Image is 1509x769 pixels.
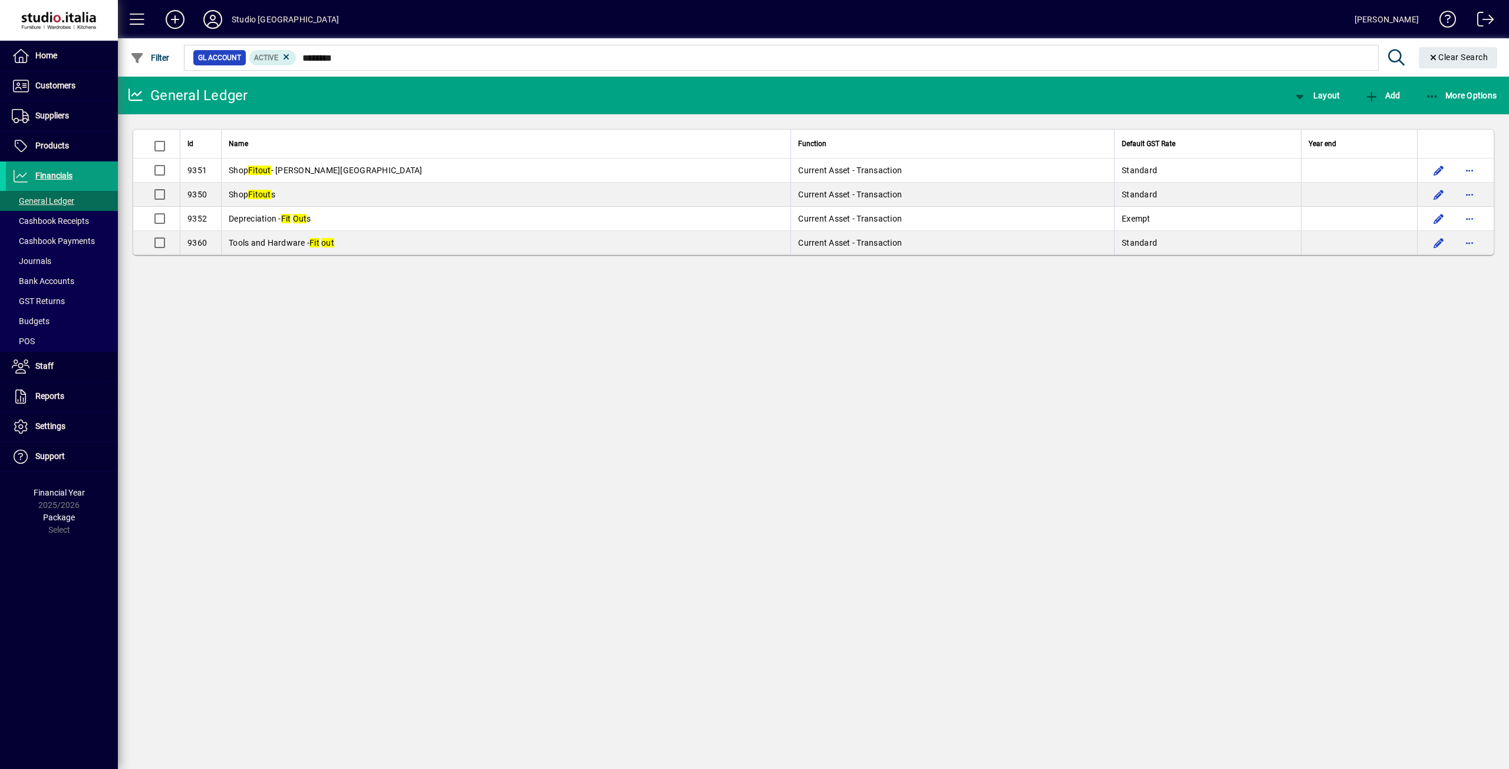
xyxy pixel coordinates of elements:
span: 9352 [187,214,207,223]
button: More options [1460,209,1479,228]
span: Current Asset - Transaction [798,214,902,223]
a: Home [6,41,118,71]
a: Bank Accounts [6,271,118,291]
button: More options [1460,185,1479,204]
span: Journals [12,256,51,266]
a: Journals [6,251,118,271]
em: out [321,238,334,247]
span: Standard [1122,166,1157,175]
button: Filter [127,47,173,68]
em: out [258,166,271,175]
button: Profile [194,9,232,30]
span: Id [187,137,193,150]
span: 9350 [187,190,207,199]
span: Name [229,137,248,150]
button: Edit [1429,161,1448,180]
button: Edit [1429,209,1448,228]
span: Function [798,137,826,150]
span: 9360 [187,238,207,247]
span: Financials [35,171,73,180]
span: Bank Accounts [12,276,74,286]
span: POS [12,336,35,346]
span: Support [35,451,65,461]
em: Fit [309,238,319,247]
button: Add [156,9,194,30]
a: General Ledger [6,191,118,211]
button: More options [1460,161,1479,180]
span: Standard [1122,238,1157,247]
a: POS [6,331,118,351]
button: Add [1362,85,1403,106]
span: Depreciation - s [229,214,311,223]
span: 9351 [187,166,207,175]
a: Settings [6,412,118,441]
span: Layout [1293,91,1340,100]
span: Current Asset - Transaction [798,190,902,199]
button: More Options [1422,85,1500,106]
span: Shop s [229,190,275,199]
span: Current Asset - Transaction [798,238,902,247]
em: Fit [248,190,258,199]
em: Fit [248,166,258,175]
a: Cashbook Receipts [6,211,118,231]
span: Filter [130,53,170,62]
a: Support [6,442,118,471]
button: Layout [1290,85,1343,106]
span: Products [35,141,69,150]
div: General Ledger [127,86,248,105]
span: Standard [1122,190,1157,199]
em: Out [293,214,307,223]
span: Home [35,51,57,60]
a: Logout [1468,2,1494,41]
a: Customers [6,71,118,101]
span: Budgets [12,316,50,326]
div: [PERSON_NAME] [1355,10,1419,29]
span: Add [1365,91,1400,100]
span: Reports [35,391,64,401]
span: Default GST Rate [1122,137,1175,150]
span: GST Returns [12,296,65,306]
span: Settings [35,421,65,431]
span: Customers [35,81,75,90]
em: Fit [281,214,291,223]
a: Reports [6,382,118,411]
a: Budgets [6,311,118,331]
span: Current Asset - Transaction [798,166,902,175]
span: Cashbook Payments [12,236,95,246]
span: Active [254,54,278,62]
button: Clear [1419,47,1498,68]
em: out [258,190,271,199]
a: Staff [6,352,118,381]
a: Suppliers [6,101,118,131]
span: Staff [35,361,54,371]
span: Exempt [1122,214,1151,223]
div: Name [229,137,783,150]
button: Edit [1429,185,1448,204]
a: Cashbook Payments [6,231,118,251]
button: Edit [1429,233,1448,252]
span: Financial Year [34,488,85,497]
a: GST Returns [6,291,118,311]
span: GL Account [198,52,241,64]
span: General Ledger [12,196,74,206]
span: Shop - [PERSON_NAME][GEOGRAPHIC_DATA] [229,166,423,175]
span: Package [43,513,75,522]
span: Tools and Hardware - [229,238,334,247]
a: Knowledge Base [1431,2,1457,41]
a: Products [6,131,118,161]
span: Year end [1309,137,1336,150]
div: Studio [GEOGRAPHIC_DATA] [232,10,339,29]
span: Clear Search [1428,52,1488,62]
mat-chip: Activation Status: Active [249,50,296,65]
span: More Options [1425,91,1497,100]
app-page-header-button: View chart layout [1280,85,1352,106]
span: Suppliers [35,111,69,120]
button: More options [1460,233,1479,252]
div: Id [187,137,214,150]
span: Cashbook Receipts [12,216,89,226]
